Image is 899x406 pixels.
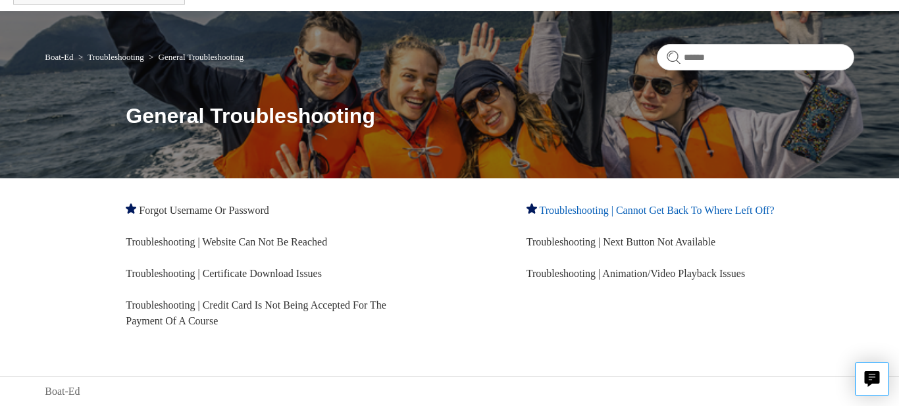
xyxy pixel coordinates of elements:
[527,236,715,247] a: Troubleshooting | Next Button Not Available
[126,203,136,214] svg: Promoted article
[159,52,244,62] a: General Troubleshooting
[45,52,76,62] li: Boat-Ed
[45,384,80,399] a: Boat-Ed
[126,236,327,247] a: Troubleshooting | Website Can Not Be Reached
[126,100,854,132] h1: General Troubleshooting
[139,205,269,216] a: Forgot Username Or Password
[527,268,745,279] a: Troubleshooting | Animation/Video Playback Issues
[657,44,854,70] input: Search
[76,52,146,62] li: Troubleshooting
[45,52,73,62] a: Boat-Ed
[527,203,537,214] svg: Promoted article
[540,205,775,216] a: Troubleshooting | Cannot Get Back To Where Left Off?
[126,299,386,326] a: Troubleshooting | Credit Card Is Not Being Accepted For The Payment Of A Course
[855,362,889,396] button: Live chat
[146,52,244,62] li: General Troubleshooting
[88,52,143,62] a: Troubleshooting
[126,268,322,279] a: Troubleshooting | Certificate Download Issues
